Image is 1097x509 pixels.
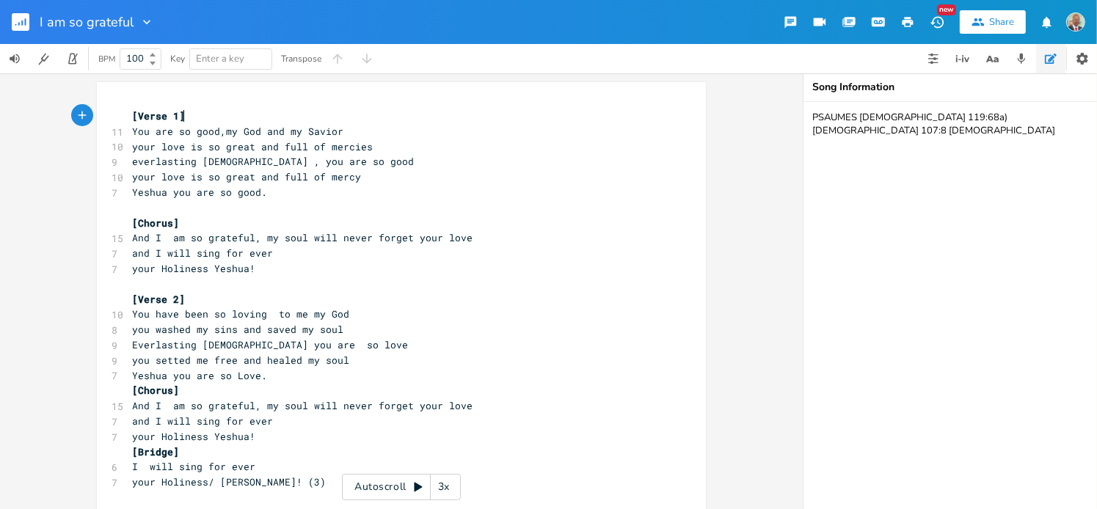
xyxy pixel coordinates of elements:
span: everlasting [DEMOGRAPHIC_DATA] , you are so good [132,155,414,168]
span: and I will sing for ever [132,246,273,260]
img: NODJIBEYE CHERUBIN [1066,12,1085,32]
span: [Bridge] [132,445,179,458]
button: Share [960,10,1026,34]
span: you washed my sins and saved my soul [132,323,343,336]
span: And I am so grateful, my soul will never forget your love [132,399,473,412]
span: Yeshua you are so good. [132,186,267,199]
span: your love is so great and full of mercies [132,140,373,153]
span: Yeshua you are so Love. [132,369,267,382]
span: [Chorus] [132,216,179,230]
span: your Holiness Yeshua! [132,430,255,443]
div: Song Information [812,82,1088,92]
div: New [937,4,956,15]
span: Enter a key [196,52,244,65]
span: and I will sing for ever [132,414,273,428]
span: You are so good,my God and my Savior [132,125,343,138]
span: Everlasting [DEMOGRAPHIC_DATA] you are so love [132,338,408,351]
span: I am so grateful [40,15,134,29]
span: your Holiness Yeshua! [132,262,255,275]
span: [Verse 2] [132,293,185,306]
span: you setted me free and healed my soul [132,354,349,367]
textarea: PSAUMES [DEMOGRAPHIC_DATA] 119:68a) [DEMOGRAPHIC_DATA] 107:8 [DEMOGRAPHIC_DATA] [803,102,1097,509]
span: your Holiness/ [PERSON_NAME]! (3) [132,475,326,488]
div: BPM [98,55,115,63]
div: Autoscroll [342,474,461,500]
div: Share [989,15,1014,29]
div: Key [170,54,185,63]
button: New [922,9,952,35]
span: You have been so loving to me my God [132,307,349,321]
span: [Verse 1] [132,109,185,122]
div: 3x [431,474,457,500]
span: [Chorus] [132,384,179,397]
span: your love is so great and full of mercy [132,170,361,183]
span: And I am so grateful, my soul will never forget your love [132,231,473,244]
div: Transpose [281,54,321,63]
span: I will sing for ever [132,460,255,473]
